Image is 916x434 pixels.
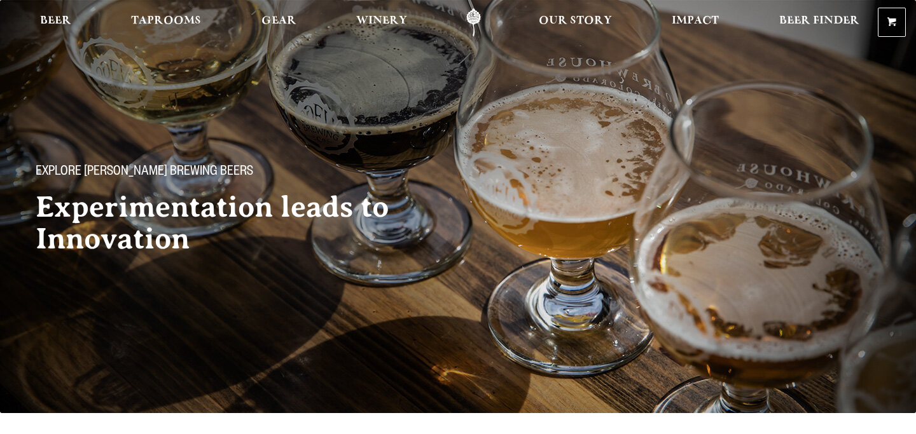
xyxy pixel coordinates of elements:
span: Impact [672,16,719,26]
a: Beer Finder [771,8,868,37]
span: Explore [PERSON_NAME] Brewing Beers [36,165,253,181]
span: Taprooms [131,16,201,26]
a: Gear [253,8,305,37]
a: Taprooms [123,8,209,37]
span: Beer [40,16,71,26]
a: Winery [348,8,415,37]
span: Our Story [539,16,612,26]
a: Our Story [531,8,620,37]
a: Beer [32,8,80,37]
span: Gear [261,16,296,26]
a: Odell Home [450,8,497,37]
span: Beer Finder [779,16,859,26]
a: Impact [663,8,727,37]
h2: Experimentation leads to Innovation [36,191,433,255]
span: Winery [356,16,407,26]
